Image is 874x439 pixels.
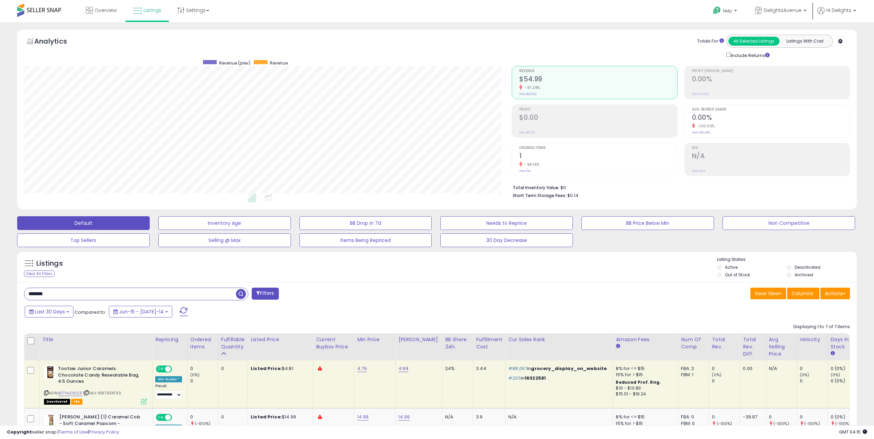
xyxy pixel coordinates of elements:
div: 0 [221,366,242,372]
small: Prev: 0.00% [692,92,708,96]
div: Fulfillment Cost [476,336,502,350]
span: #88,067 [508,365,527,372]
button: Inventory Age [158,216,291,230]
label: Deactivated [795,264,820,270]
div: 0 [221,414,242,420]
h2: $0.00 [519,114,677,123]
span: 2025-08-15 04:15 GMT [839,429,867,435]
div: seller snap | | [7,429,119,436]
button: Items Being Repriced [299,233,432,247]
div: Clear All Filters [24,270,55,277]
span: Compared to: [75,309,106,315]
a: 14.99 [357,414,368,420]
div: 3.9 [476,414,500,420]
div: Amazon Fees [616,336,675,343]
div: 0.00 [743,366,760,372]
span: Avg. Buybox Share [692,108,850,112]
div: $15.01 - $16.24 [616,391,673,397]
div: 0 (0%) [831,366,859,372]
p: in [508,366,608,372]
div: 0 [712,414,740,420]
div: 8% for <= $15 [616,414,673,420]
div: Include Returns [721,51,778,59]
div: 0 [800,378,828,384]
span: DelightsAvenue [764,7,802,14]
div: Current Buybox Price [316,336,351,350]
div: 15% for > $15 [616,372,673,378]
div: Totals For [697,38,724,45]
div: FBM: 1 [681,372,704,378]
div: 0 (0%) [831,414,859,420]
div: Days In Stock [831,336,856,350]
button: Selling @ Max [158,233,291,247]
small: Days In Stock. [831,350,835,357]
img: 41Itg05pbnL._SL40_.jpg [44,366,56,379]
div: Total Rev. Diff. [743,336,763,358]
div: 0 [769,414,797,420]
small: -100.00% [695,124,715,129]
div: FBA: 0 [681,414,704,420]
b: Short Term Storage Fees: [513,193,566,198]
h2: N/A [692,152,850,161]
span: Columns [792,290,813,297]
div: 0 [190,414,218,420]
p: Listing States: [717,256,857,263]
div: $10 - $10.83 [616,385,673,391]
label: Out of Stock [725,272,750,278]
span: Revenue [270,60,288,66]
span: Profit [PERSON_NAME] [692,69,850,73]
button: Listings With Cost [779,37,830,46]
small: Amazon Fees. [616,343,620,349]
b: Listed Price: [251,414,282,420]
div: Repricing [155,336,184,343]
h5: Listings [36,259,63,268]
span: grocery_display_on_website [531,365,607,372]
h5: Analytics [34,36,80,48]
div: 0 [712,378,740,384]
button: Columns [787,288,819,299]
span: Hi Delights [826,7,851,14]
small: (0%) [831,372,840,378]
div: 8% for <= $15 [616,366,673,372]
span: Last 30 Days [35,308,65,315]
small: -97.28% [522,85,540,90]
button: 30 Day Decrease [440,233,573,247]
span: All listings that are unavailable for purchase on Amazon for any reason other than out-of-stock [44,399,70,405]
div: N/A [508,414,608,420]
button: Last 30 Days [25,306,73,317]
h2: 0.00% [692,114,850,123]
div: FBA: 2 [681,366,704,372]
strong: Copyright [7,429,32,435]
button: Needs to Reprice [440,216,573,230]
div: Ordered Items [190,336,215,350]
label: Active [725,264,738,270]
div: Min Price [357,336,393,343]
button: BB Price Below Min [581,216,714,230]
div: 0 [190,378,218,384]
button: Actions [820,288,850,299]
li: $0 [513,183,845,191]
button: Save View [750,288,786,299]
div: $4.81 [251,366,308,372]
div: Velocity [800,336,825,343]
div: Fulfillable Quantity [221,336,245,350]
span: ROI [692,146,850,150]
h2: 0.00% [692,75,850,84]
span: Profit [519,108,677,112]
img: 41PyyL+GTUL._SL40_.jpg [44,414,58,428]
button: Jun-15 - [DATE]-14 [109,306,172,317]
div: [PERSON_NAME] [398,336,439,343]
button: Filters [252,288,279,300]
div: ASIN: [44,366,147,404]
span: OFF [171,366,182,372]
small: Prev: $0.00 [519,130,535,135]
div: 0 [800,366,828,372]
span: ON [157,415,165,420]
div: Cur Sales Rank [508,336,610,343]
div: Title [42,336,149,343]
div: 3.44 [476,366,500,372]
a: Hi Delights [817,7,856,22]
span: Revenue [519,69,677,73]
a: Help [707,1,744,22]
h2: 1 [519,152,677,161]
